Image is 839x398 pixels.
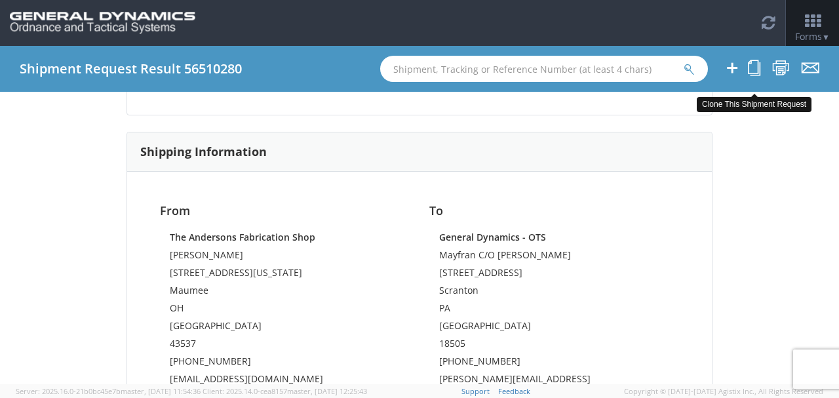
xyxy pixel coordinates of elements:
td: Mayfran C/O [PERSON_NAME] [439,249,669,266]
span: ▼ [822,31,830,43]
span: master, [DATE] 12:25:43 [287,386,367,396]
strong: General Dynamics - OTS [439,231,546,243]
td: [GEOGRAPHIC_DATA] [439,319,669,337]
input: Shipment, Tracking or Reference Number (at least 4 chars) [380,56,708,82]
td: [GEOGRAPHIC_DATA] [170,319,400,337]
td: [PHONE_NUMBER] [170,355,400,372]
td: [STREET_ADDRESS][US_STATE] [170,266,400,284]
td: Scranton [439,284,669,302]
h4: To [429,205,679,218]
td: 18505 [439,337,669,355]
td: PA [439,302,669,319]
td: OH [170,302,400,319]
h4: From [160,205,410,218]
td: [PHONE_NUMBER] [439,355,669,372]
div: Clone This Shipment Request [697,97,811,112]
td: Maumee [170,284,400,302]
td: 43537 [170,337,400,355]
span: Server: 2025.16.0-21b0bc45e7b [16,386,201,396]
h3: Shipping Information [140,146,267,159]
a: Support [461,386,490,396]
img: gd-ots-0c3321f2eb4c994f95cb.png [10,12,195,34]
span: master, [DATE] 11:54:36 [121,386,201,396]
span: Copyright © [DATE]-[DATE] Agistix Inc., All Rights Reserved [624,386,823,397]
td: [PERSON_NAME] [170,249,400,266]
h4: Shipment Request Result 56510280 [20,62,242,76]
span: Forms [795,30,830,43]
td: [EMAIL_ADDRESS][DOMAIN_NAME] [170,372,400,390]
strong: The Andersons Fabrication Shop [170,231,315,243]
td: [STREET_ADDRESS] [439,266,669,284]
a: Feedback [498,386,530,396]
span: Client: 2025.14.0-cea8157 [203,386,367,396]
